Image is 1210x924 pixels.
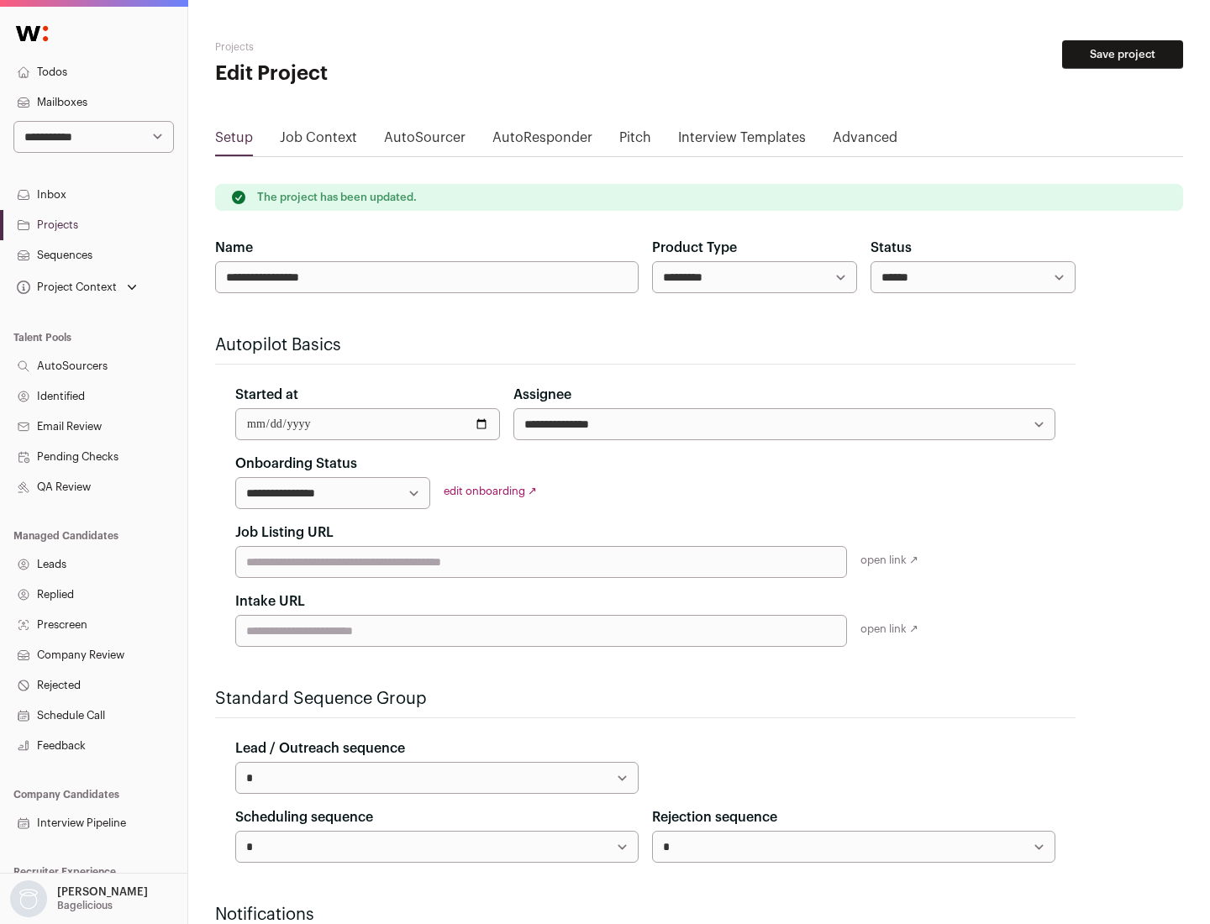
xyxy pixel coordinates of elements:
label: Rejection sequence [652,807,777,827]
button: Save project [1062,40,1183,69]
label: Assignee [513,385,571,405]
img: Wellfound [7,17,57,50]
a: Job Context [280,128,357,155]
label: Lead / Outreach sequence [235,738,405,759]
label: Job Listing URL [235,522,334,543]
a: edit onboarding ↗ [444,486,537,496]
h2: Standard Sequence Group [215,687,1076,711]
label: Onboarding Status [235,454,357,474]
a: AutoResponder [492,128,592,155]
a: Pitch [619,128,651,155]
a: AutoSourcer [384,128,466,155]
p: Bagelicious [57,899,113,912]
h2: Autopilot Basics [215,333,1076,357]
a: Advanced [833,128,897,155]
p: [PERSON_NAME] [57,885,148,899]
h1: Edit Project [215,60,538,87]
div: Project Context [13,281,117,294]
img: nopic.png [10,880,47,917]
p: The project has been updated. [257,191,417,204]
label: Started at [235,385,298,405]
a: Setup [215,128,253,155]
a: Interview Templates [678,128,806,155]
label: Intake URL [235,591,305,612]
label: Scheduling sequence [235,807,373,827]
label: Status [871,238,912,258]
button: Open dropdown [7,880,151,917]
h2: Projects [215,40,538,54]
label: Name [215,238,253,258]
button: Open dropdown [13,276,140,299]
label: Product Type [652,238,737,258]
